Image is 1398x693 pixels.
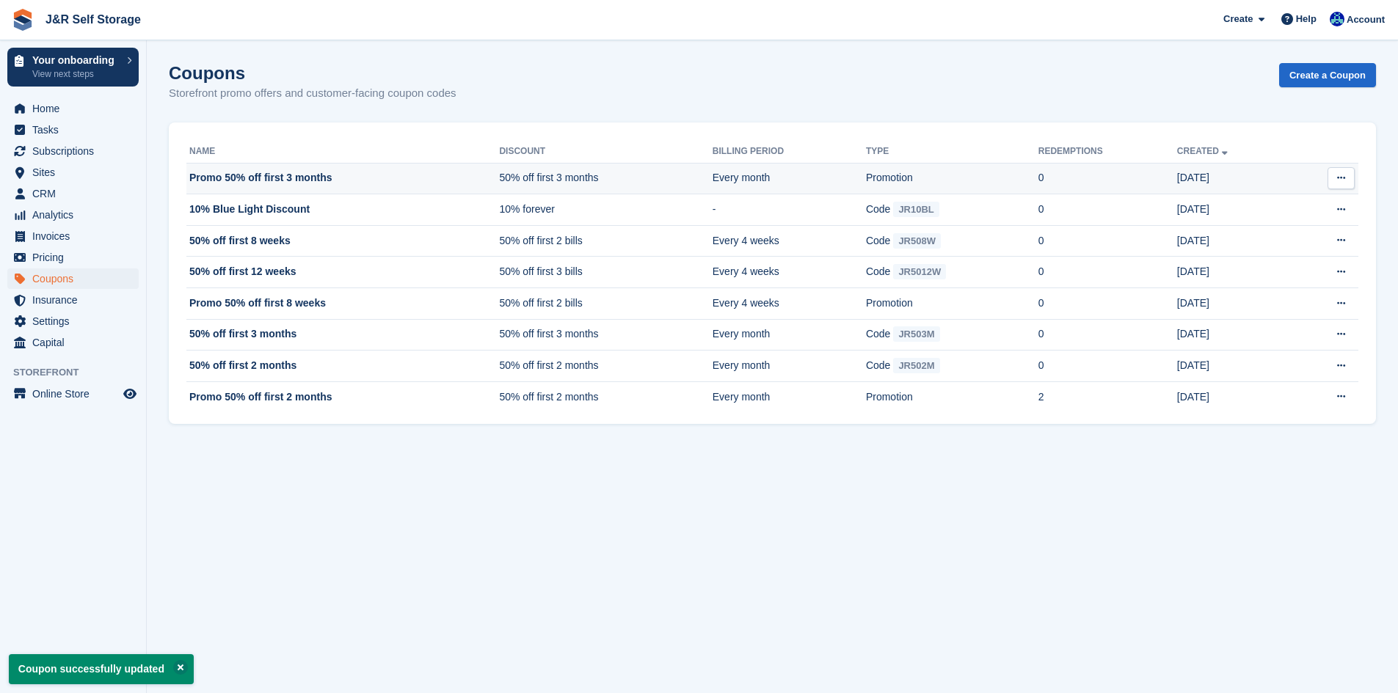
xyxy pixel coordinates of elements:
td: Promo 50% off first 3 months [186,163,499,194]
td: 50% off first 2 months [499,351,712,382]
a: J&R Self Storage [40,7,147,32]
a: Your onboarding View next steps [7,48,139,87]
p: Coupon successfully updated [9,654,194,684]
td: Promo 50% off first 8 weeks [186,288,499,320]
td: Promo 50% off first 2 months [186,381,499,412]
td: [DATE] [1177,288,1292,320]
span: Create [1223,12,1253,26]
td: 50% off first 2 bills [499,225,712,257]
span: Capital [32,332,120,353]
span: Pricing [32,247,120,268]
td: [DATE] [1177,351,1292,382]
td: Promotion [866,381,1038,412]
a: menu [7,183,139,204]
td: Every month [713,163,866,194]
img: stora-icon-8386f47178a22dfd0bd8f6a31ec36ba5ce8667c1dd55bd0f319d3a0aa187defe.svg [12,9,34,31]
td: 10% forever [499,194,712,226]
h1: Coupons [169,63,456,83]
td: Every 4 weeks [713,257,866,288]
td: [DATE] [1177,163,1292,194]
td: 50% off first 2 months [499,381,712,412]
th: Redemptions [1038,140,1177,164]
td: 50% off first 3 months [499,319,712,351]
a: menu [7,290,139,310]
td: 0 [1038,194,1177,226]
td: [DATE] [1177,194,1292,226]
a: Preview store [121,385,139,403]
span: JR503M [893,326,939,342]
td: Every 4 weeks [713,225,866,257]
span: Sites [32,162,120,183]
td: Code [866,225,1038,257]
a: menu [7,268,139,289]
th: Name [186,140,499,164]
td: [DATE] [1177,225,1292,257]
p: View next steps [32,67,120,81]
a: menu [7,141,139,161]
th: Discount [499,140,712,164]
td: 0 [1038,225,1177,257]
a: menu [7,226,139,246]
td: 0 [1038,257,1177,288]
td: - [713,194,866,226]
th: Type [866,140,1038,164]
td: 50% off first 3 bills [499,257,712,288]
td: Every month [713,351,866,382]
p: Your onboarding [32,55,120,65]
span: Help [1296,12,1317,26]
span: Storefront [13,365,146,380]
a: Created [1177,146,1231,156]
td: 0 [1038,163,1177,194]
span: Tasks [32,120,120,140]
span: Coupons [32,268,120,289]
td: [DATE] [1177,319,1292,351]
span: CRM [32,183,120,204]
td: 0 [1038,319,1177,351]
span: Account [1347,12,1385,27]
td: 50% off first 8 weeks [186,225,499,257]
a: menu [7,205,139,225]
span: JR5012W [893,264,946,279]
td: Every 4 weeks [713,288,866,320]
td: 2 [1038,381,1177,412]
a: menu [7,384,139,404]
td: Promotion [866,288,1038,320]
span: JR502M [893,358,939,373]
td: Promotion [866,163,1038,194]
span: Insurance [32,290,120,310]
td: Code [866,257,1038,288]
td: Every month [713,319,866,351]
p: Storefront promo offers and customer-facing coupon codes [169,85,456,102]
img: Steve Revell [1330,12,1344,26]
td: 50% off first 12 weeks [186,257,499,288]
a: menu [7,247,139,268]
td: 10% Blue Light Discount [186,194,499,226]
span: JR508W [893,233,941,249]
td: Code [866,319,1038,351]
a: menu [7,162,139,183]
td: [DATE] [1177,381,1292,412]
span: Home [32,98,120,119]
a: menu [7,120,139,140]
span: Subscriptions [32,141,120,161]
td: Every month [713,381,866,412]
a: menu [7,311,139,331]
a: Create a Coupon [1279,63,1376,87]
th: Billing Period [713,140,866,164]
td: 0 [1038,288,1177,320]
td: 50% off first 2 bills [499,288,712,320]
span: Invoices [32,226,120,246]
td: 50% off first 3 months [186,319,499,351]
span: Settings [32,311,120,331]
td: 50% off first 3 months [499,163,712,194]
td: 50% off first 2 months [186,351,499,382]
td: Code [866,194,1038,226]
span: Online Store [32,384,120,404]
span: JR10BL [893,202,939,217]
td: Code [866,351,1038,382]
span: Analytics [32,205,120,225]
a: menu [7,98,139,119]
a: menu [7,332,139,353]
td: [DATE] [1177,257,1292,288]
td: 0 [1038,351,1177,382]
